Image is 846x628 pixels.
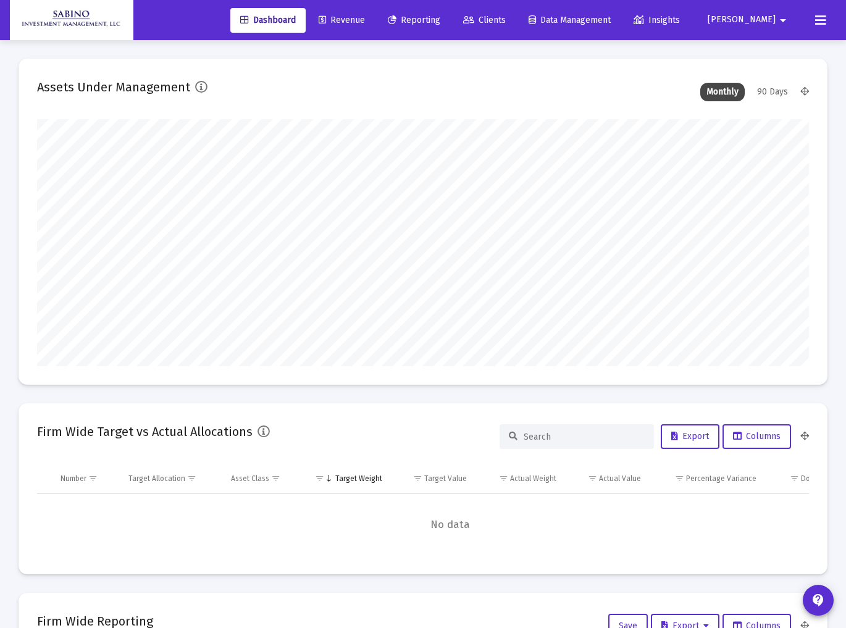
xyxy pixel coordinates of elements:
[388,15,440,25] span: Reporting
[686,474,756,484] div: Percentage Variance
[519,8,621,33] a: Data Management
[499,474,508,483] span: Show filter options for column 'Actual Weight'
[413,474,422,483] span: Show filter options for column 'Target Value'
[315,474,324,483] span: Show filter options for column 'Target Weight'
[675,474,684,483] span: Show filter options for column 'Percentage Variance'
[700,83,745,101] div: Monthly
[722,424,791,449] button: Columns
[650,464,764,493] td: Column Percentage Variance
[309,8,375,33] a: Revenue
[230,8,306,33] a: Dashboard
[19,8,124,33] img: Dashboard
[599,474,641,484] div: Actual Value
[37,464,809,556] div: Data grid
[624,8,690,33] a: Insights
[128,474,185,484] div: Target Allocation
[693,7,805,32] button: [PERSON_NAME]
[453,8,516,33] a: Clients
[187,474,196,483] span: Show filter options for column 'Target Allocation'
[222,464,301,493] td: Column Asset Class
[733,431,781,442] span: Columns
[475,464,566,493] td: Column Actual Weight
[671,431,709,442] span: Export
[378,8,450,33] a: Reporting
[61,474,86,484] div: Number
[708,15,776,25] span: [PERSON_NAME]
[588,474,597,483] span: Show filter options for column 'Actual Value'
[790,474,799,483] span: Show filter options for column 'Dollar Variance'
[271,474,280,483] span: Show filter options for column 'Asset Class'
[811,593,826,608] mat-icon: contact_support
[634,15,680,25] span: Insights
[751,83,794,101] div: 90 Days
[463,15,506,25] span: Clients
[661,424,719,449] button: Export
[391,464,475,493] td: Column Target Value
[424,474,467,484] div: Target Value
[52,464,120,493] td: Column Number
[335,474,382,484] div: Target Weight
[565,464,650,493] td: Column Actual Value
[240,15,296,25] span: Dashboard
[529,15,611,25] span: Data Management
[510,474,556,484] div: Actual Weight
[524,432,645,442] input: Search
[37,422,253,442] h2: Firm Wide Target vs Actual Allocations
[120,464,222,493] td: Column Target Allocation
[231,474,269,484] div: Asset Class
[88,474,98,483] span: Show filter options for column 'Number'
[37,77,190,97] h2: Assets Under Management
[776,8,790,33] mat-icon: arrow_drop_down
[301,464,391,493] td: Column Target Weight
[319,15,365,25] span: Revenue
